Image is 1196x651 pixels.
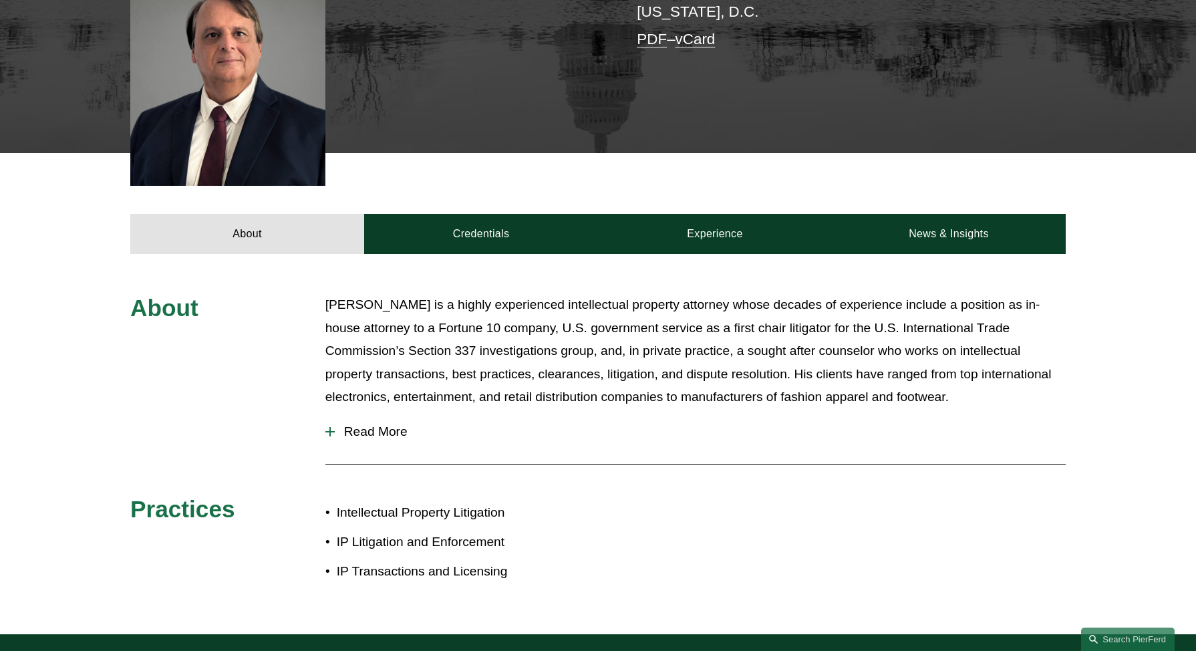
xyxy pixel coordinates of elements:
[130,295,198,321] span: About
[364,214,598,254] a: Credentials
[337,560,598,583] p: IP Transactions and Licensing
[335,424,1066,439] span: Read More
[130,214,364,254] a: About
[337,501,598,525] p: Intellectual Property Litigation
[676,31,716,47] a: vCard
[325,293,1066,409] p: [PERSON_NAME] is a highly experienced intellectual property attorney whose decades of experience ...
[598,214,832,254] a: Experience
[1081,628,1175,651] a: Search this site
[832,214,1066,254] a: News & Insights
[130,496,235,522] span: Practices
[337,531,598,554] p: IP Litigation and Enforcement
[325,414,1066,449] button: Read More
[637,31,667,47] a: PDF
